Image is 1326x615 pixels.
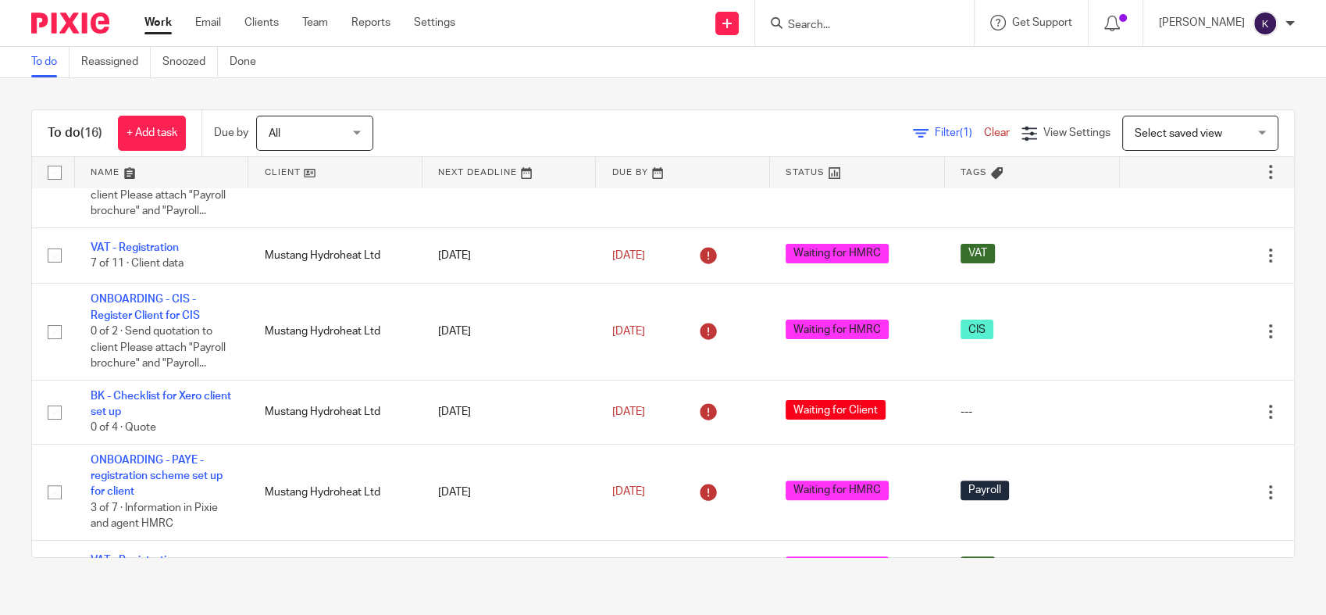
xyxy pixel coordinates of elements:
[91,423,156,434] span: 0 of 4 · Quote
[1135,128,1222,139] span: Select saved view
[611,326,644,337] span: [DATE]
[91,173,226,216] span: 2 of 7 · Send quotation to client Please attach "Payroll brochure" and "Payroll...
[91,502,218,530] span: 3 of 7 · Information in Pixie and agent HMRC
[422,444,596,540] td: [DATE]
[91,294,200,320] a: ONBOARDING - CIS - Register Client for CIS
[91,391,231,417] a: BK - Checklist for Xero client set up
[244,15,279,30] a: Clients
[935,127,984,138] span: Filter
[118,116,186,151] a: + Add task
[91,326,226,369] span: 0 of 2 · Send quotation to client Please attach "Payroll brochure" and "Payroll...
[269,128,280,139] span: All
[786,244,889,263] span: Waiting for HMRC
[961,481,1009,500] span: Payroll
[422,227,596,283] td: [DATE]
[786,481,889,500] span: Waiting for HMRC
[248,380,422,444] td: Mustang Hydroheat Ltd
[1012,17,1072,28] span: Get Support
[81,47,151,77] a: Reassigned
[1159,15,1245,30] p: [PERSON_NAME]
[422,540,596,595] td: [DATE]
[961,556,995,576] span: VAT
[144,15,172,30] a: Work
[91,555,179,566] a: VAT - Registration
[91,242,179,253] a: VAT - Registration
[961,244,995,263] span: VAT
[248,284,422,380] td: Mustang Hydroheat Ltd
[195,15,221,30] a: Email
[162,47,218,77] a: Snoozed
[351,15,390,30] a: Reports
[611,250,644,261] span: [DATE]
[91,258,184,269] span: 7 of 11 · Client data
[91,455,223,498] a: ONBOARDING - PAYE - registration scheme set up for client
[984,127,1010,138] a: Clear
[611,406,644,417] span: [DATE]
[786,556,889,576] span: Waiting for HMRC
[80,127,102,139] span: (16)
[48,125,102,141] h1: To do
[786,320,889,339] span: Waiting for HMRC
[786,19,927,33] input: Search
[786,400,886,420] span: Waiting for Client
[248,227,422,283] td: Mustang Hydroheat Ltd
[248,540,422,595] td: FHP Developments Limited
[31,13,109,34] img: Pixie
[611,487,644,498] span: [DATE]
[961,168,987,177] span: Tags
[414,15,455,30] a: Settings
[1043,127,1110,138] span: View Settings
[302,15,328,30] a: Team
[422,284,596,380] td: [DATE]
[960,127,972,138] span: (1)
[422,380,596,444] td: [DATE]
[961,320,993,339] span: CIS
[1253,11,1278,36] img: svg%3E
[214,125,248,141] p: Due by
[31,47,70,77] a: To do
[961,404,1105,420] div: ---
[230,47,268,77] a: Done
[248,444,422,540] td: Mustang Hydroheat Ltd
